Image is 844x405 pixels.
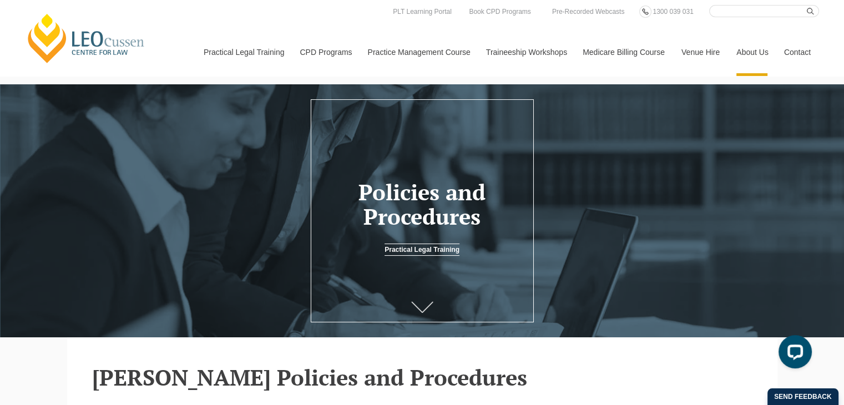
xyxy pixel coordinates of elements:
a: Practical Legal Training [385,244,459,256]
a: Practical Legal Training [195,28,292,76]
a: Practice Management Course [360,28,478,76]
span: 1300 039 031 [653,8,693,16]
a: Medicare Billing Course [574,28,673,76]
h1: Policies and Procedures [321,180,523,229]
a: [PERSON_NAME] Centre for Law [25,12,148,64]
a: PLT Learning Portal [390,6,454,18]
a: CPD Programs [291,28,359,76]
a: Traineeship Workshops [478,28,574,76]
a: Book CPD Programs [466,6,533,18]
a: About Us [728,28,776,76]
a: Pre-Recorded Webcasts [549,6,628,18]
a: Contact [776,28,819,76]
a: Venue Hire [673,28,728,76]
a: 1300 039 031 [650,6,696,18]
h2: [PERSON_NAME] Policies and Procedures [92,365,752,389]
iframe: LiveChat chat widget [770,331,816,377]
